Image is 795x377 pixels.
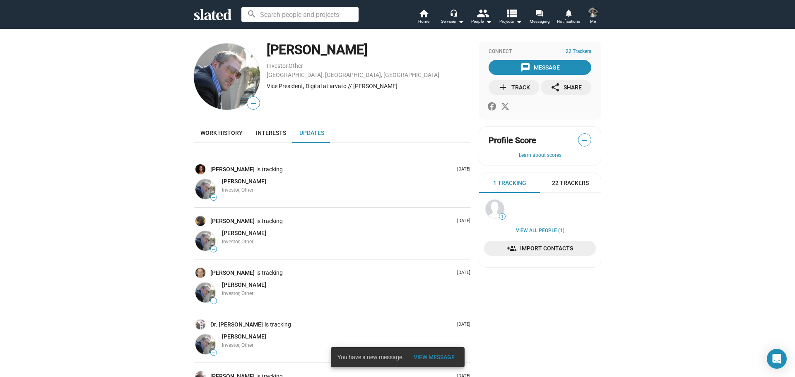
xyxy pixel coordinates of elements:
div: Share [550,80,582,95]
span: is tracking [256,217,284,225]
div: Open Intercom Messenger [767,349,787,369]
a: Import Contacts [484,241,596,256]
div: Vice President, Digital at arvato // [PERSON_NAME] [267,82,470,90]
a: [PERSON_NAME] [210,166,256,173]
span: Notifications [557,17,580,26]
a: [GEOGRAPHIC_DATA], [GEOGRAPHIC_DATA], [GEOGRAPHIC_DATA] [267,72,439,78]
button: Services [438,8,467,26]
span: Investor, Other [222,239,253,245]
span: is tracking [256,166,284,173]
mat-icon: people [477,7,489,19]
button: Learn about scores [489,152,591,159]
span: Messaging [530,17,550,26]
span: Investor, Other [222,342,253,348]
a: Messaging [525,8,554,26]
a: Notifications [554,8,583,26]
div: Connect [489,48,591,55]
mat-icon: view_list [506,7,518,19]
a: View all People (1) [516,228,564,234]
a: Investor [267,62,288,69]
span: Home [418,17,429,26]
img: casey s potenzone [195,334,215,354]
span: Investor, Other [222,187,253,193]
span: You have a new message. [337,353,404,361]
a: Updates [293,123,331,143]
span: is tracking [265,321,293,329]
mat-icon: home [419,8,429,18]
span: 1 [499,214,505,219]
p: [DATE] [454,166,470,173]
span: Work history [200,130,243,136]
mat-icon: arrow_drop_down [456,17,466,26]
button: Projects [496,8,525,26]
a: [PERSON_NAME] [210,217,256,225]
img: Jacquelynn Remery-Pearson [588,7,598,17]
mat-icon: arrow_drop_down [484,17,494,26]
mat-icon: arrow_drop_down [514,17,524,26]
div: Track [498,80,530,95]
span: [PERSON_NAME] [222,333,266,340]
mat-icon: notifications [564,9,572,17]
button: People [467,8,496,26]
span: — [247,98,260,109]
span: View Message [414,350,455,365]
span: Import Contacts [491,241,589,256]
img: Sylvia Macura [195,216,205,226]
span: — [578,135,591,146]
div: Services [441,17,464,26]
p: [DATE] [454,322,470,328]
img: Dr. Jerry Brown [195,319,205,329]
a: [PERSON_NAME] [222,229,266,237]
span: 1 Tracking [493,179,526,187]
button: Message [489,60,591,75]
span: [PERSON_NAME] [222,281,266,288]
div: Message [520,60,560,75]
a: [PERSON_NAME] [210,269,256,277]
span: — [211,351,217,355]
mat-icon: message [520,62,530,72]
mat-icon: add [498,82,508,92]
p: [DATE] [454,270,470,276]
p: [DATE] [454,218,470,224]
button: Jacquelynn Remery-PearsonMe [583,6,603,27]
mat-icon: share [550,82,560,92]
a: [PERSON_NAME] [222,281,266,289]
span: 22 Trackers [566,48,591,55]
a: Work history [194,123,249,143]
img: Terry Luke Podnar [195,268,205,278]
a: [PERSON_NAME] [222,178,266,185]
a: Interests [249,123,293,143]
button: View Message [407,350,461,365]
span: is tracking [256,269,284,277]
span: — [211,195,217,200]
span: [PERSON_NAME] [222,178,266,185]
div: People [471,17,492,26]
span: — [211,299,217,303]
span: Me [590,17,596,26]
a: Home [409,8,438,26]
a: Dr. [PERSON_NAME] [210,321,265,329]
mat-icon: headset_mic [450,9,457,17]
img: casey s potenzone [195,231,215,251]
span: — [211,247,217,252]
span: Investor, Other [222,291,253,296]
button: Share [541,80,591,95]
span: , [288,64,289,69]
img: casey s potenzone [194,43,260,110]
input: Search people and projects [241,7,359,22]
span: Interests [256,130,286,136]
a: [PERSON_NAME] [222,333,266,341]
img: Lenny Brown [486,200,504,218]
span: 22 Trackers [552,179,589,187]
img: casey s potenzone [195,179,215,199]
span: Updates [299,130,324,136]
button: Track [489,80,539,95]
span: Profile Score [489,135,536,146]
img: casey s potenzone [195,283,215,303]
span: Projects [499,17,522,26]
a: Other [289,62,303,69]
mat-icon: forum [535,9,543,17]
div: [PERSON_NAME] [267,41,470,59]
